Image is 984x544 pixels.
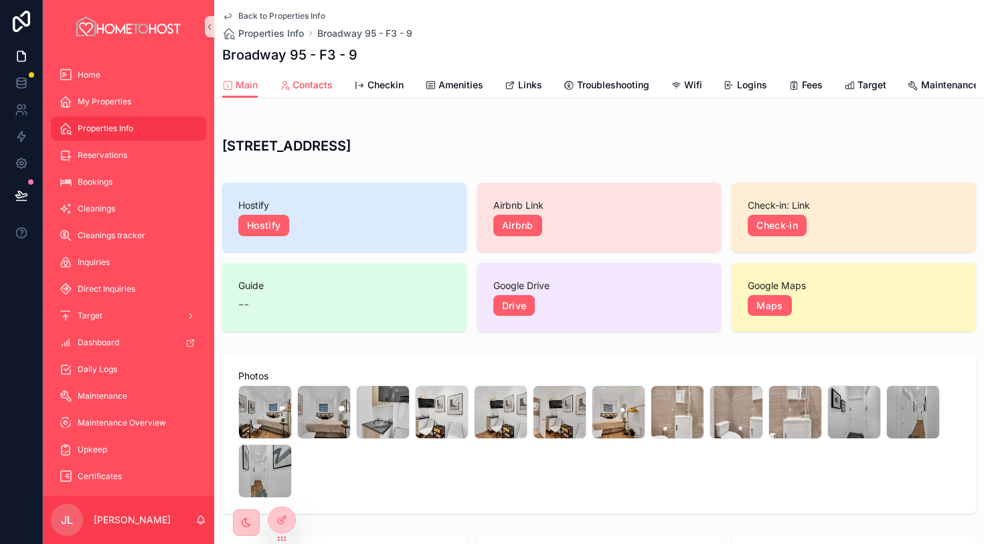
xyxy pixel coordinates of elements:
[748,215,807,236] a: Check-in
[671,73,702,100] a: Wifi
[238,369,960,383] span: Photos
[238,295,249,314] span: --
[51,357,206,381] a: Daily Logs
[857,78,886,92] span: Target
[908,73,979,100] a: Maintenance
[51,63,206,87] a: Home
[724,73,767,100] a: Logins
[78,96,131,107] span: My Properties
[51,90,206,114] a: My Properties
[921,78,979,92] span: Maintenance
[51,250,206,274] a: Inquiries
[518,78,542,92] span: Links
[367,78,404,92] span: Checkin
[493,295,536,316] a: Drive
[51,384,206,408] a: Maintenance
[51,331,206,355] a: Dashboard
[684,78,702,92] span: Wifi
[78,337,119,348] span: Dashboard
[222,73,258,98] a: Main
[51,116,206,141] a: Properties Info
[238,199,450,212] span: Hostify
[279,73,333,100] a: Contacts
[51,197,206,221] a: Cleanings
[51,464,206,488] a: Certificates
[78,418,166,428] span: Maintenance Overview
[78,364,117,375] span: Daily Logs
[505,73,542,100] a: Links
[78,444,107,455] span: Upkeep
[61,512,73,528] span: JL
[238,279,450,292] span: Guide
[51,170,206,194] a: Bookings
[78,70,100,80] span: Home
[78,203,115,214] span: Cleanings
[802,78,823,92] span: Fees
[748,295,791,316] a: Maps
[51,438,206,462] a: Upkeep
[425,73,483,100] a: Amenities
[78,177,112,187] span: Bookings
[564,73,649,100] a: Troubleshooting
[222,136,976,156] h3: [STREET_ADDRESS]
[78,230,145,241] span: Cleanings tracker
[748,199,960,212] span: Check-in: Link
[51,143,206,167] a: Reservations
[222,46,357,64] h1: Broadway 95 - F3 - 9
[293,78,333,92] span: Contacts
[577,78,649,92] span: Troubleshooting
[78,471,122,482] span: Certificates
[78,257,110,268] span: Inquiries
[789,73,823,100] a: Fees
[78,391,127,401] span: Maintenance
[493,199,706,212] span: Airbnb Link
[94,513,171,527] p: [PERSON_NAME]
[493,215,542,236] a: Airbnb
[222,11,325,21] a: Back to Properties Info
[78,310,102,321] span: Target
[43,54,214,496] div: scrollable content
[78,150,127,161] span: Reservations
[51,411,206,435] a: Maintenance Overview
[844,73,886,100] a: Target
[78,123,133,134] span: Properties Info
[354,73,404,100] a: Checkin
[51,223,206,248] a: Cleanings tracker
[737,78,767,92] span: Logins
[51,277,206,301] a: Direct Inquiries
[438,78,483,92] span: Amenities
[238,215,289,236] a: Hostify
[238,11,325,21] span: Back to Properties Info
[51,304,206,328] a: Target
[748,279,960,292] span: Google Maps
[222,27,304,40] a: Properties Info
[78,284,135,294] span: Direct Inquiries
[74,16,183,37] img: App logo
[317,27,412,40] a: Broadway 95 - F3 - 9
[236,78,258,92] span: Main
[493,279,706,292] span: Google Drive
[238,27,304,40] span: Properties Info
